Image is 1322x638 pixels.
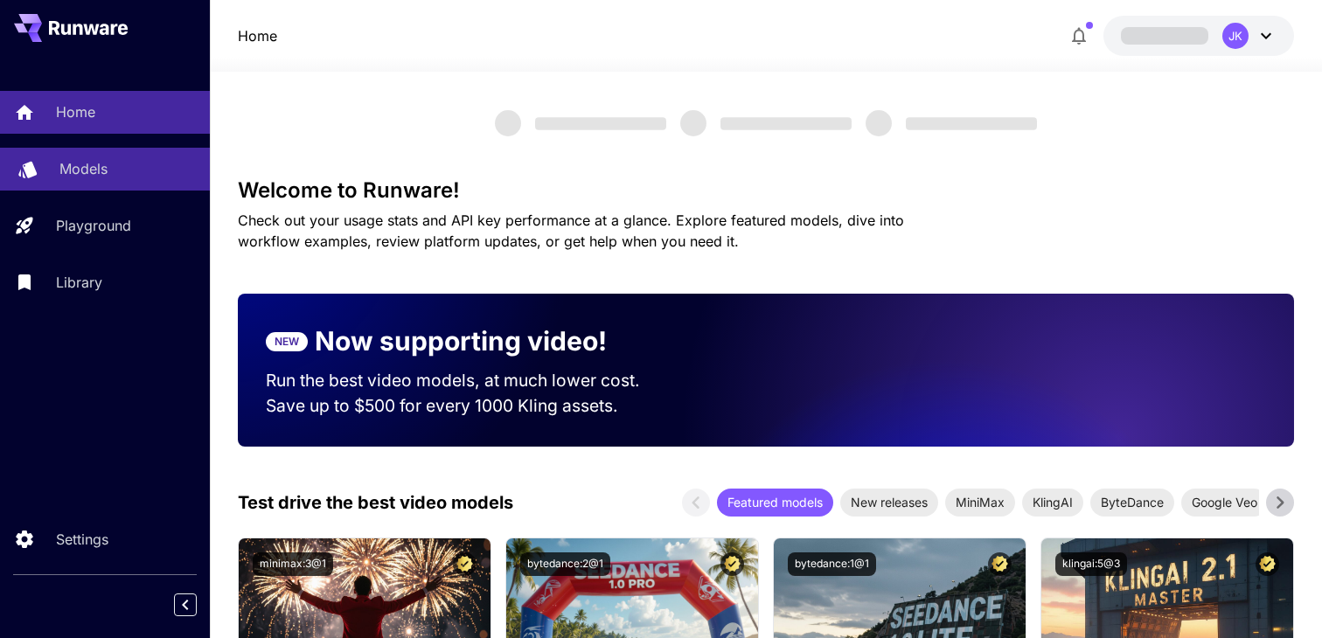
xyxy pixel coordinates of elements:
button: minimax:3@1 [253,552,333,576]
button: Certified Model – Vetted for best performance and includes a commercial license. [1256,552,1279,576]
div: JK [1222,23,1249,49]
p: Now supporting video! [315,322,607,361]
button: JK [1103,16,1294,56]
p: Library [56,272,102,293]
button: Collapse sidebar [174,593,197,616]
nav: breadcrumb [238,25,277,46]
div: New releases [840,489,938,517]
span: Check out your usage stats and API key performance at a glance. Explore featured models, dive int... [238,212,904,250]
p: Playground [56,215,131,236]
p: Settings [56,529,108,550]
h3: Welcome to Runware! [238,178,1294,203]
span: Google Veo [1181,493,1268,511]
span: New releases [840,493,938,511]
p: Save up to $500 for every 1000 Kling assets. [266,393,673,419]
span: KlingAI [1022,493,1083,511]
a: Home [238,25,277,46]
p: NEW [275,334,299,350]
div: Featured models [717,489,833,517]
span: MiniMax [945,493,1015,511]
span: Featured models [717,493,833,511]
button: bytedance:1@1 [788,552,876,576]
span: ByteDance [1090,493,1174,511]
button: Certified Model – Vetted for best performance and includes a commercial license. [453,552,477,576]
div: KlingAI [1022,489,1083,517]
button: Certified Model – Vetted for best performance and includes a commercial license. [988,552,1012,576]
button: klingai:5@3 [1055,552,1127,576]
p: Home [56,101,95,122]
div: MiniMax [945,489,1015,517]
div: Collapse sidebar [187,589,210,621]
div: ByteDance [1090,489,1174,517]
div: Google Veo [1181,489,1268,517]
button: bytedance:2@1 [520,552,610,576]
button: Certified Model – Vetted for best performance and includes a commercial license. [720,552,744,576]
p: Test drive the best video models [238,489,513,516]
p: Models [59,158,108,179]
p: Run the best video models, at much lower cost. [266,368,673,393]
